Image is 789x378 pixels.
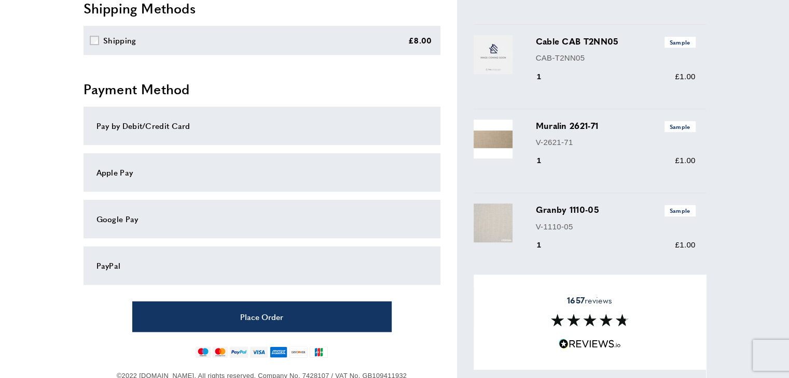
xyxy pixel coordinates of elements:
[474,120,513,158] img: Muralin 2621-71
[536,203,696,216] h3: Granby 1110-05
[536,136,696,149] p: V-2621-71
[96,259,427,272] div: PayPal
[270,346,288,358] img: american-express
[665,205,696,216] span: Sample
[96,166,427,179] div: Apple Pay
[675,156,695,165] span: £1.00
[96,120,427,132] div: Pay by Debit/Credit Card
[567,295,612,306] span: reviews
[665,37,696,48] span: Sample
[103,34,136,47] div: Shipping
[230,346,248,358] img: paypal
[408,34,432,47] div: £8.00
[250,346,267,358] img: visa
[310,346,328,358] img: jcb
[559,339,621,349] img: Reviews.io 5 stars
[567,294,585,306] strong: 1657
[474,35,513,74] img: Cable CAB T2NN05
[551,314,629,327] img: Reviews section
[536,154,556,167] div: 1
[474,203,513,242] img: Granby 1110-05
[536,239,556,251] div: 1
[196,346,211,358] img: maestro
[84,80,440,98] h2: Payment Method
[665,121,696,132] span: Sample
[536,35,696,48] h3: Cable CAB T2NN05
[536,70,556,83] div: 1
[289,346,308,358] img: discover
[536,120,696,132] h3: Muralin 2621-71
[96,213,427,225] div: Google Pay
[536,52,696,64] p: CAB-T2NN05
[675,240,695,249] span: £1.00
[675,72,695,81] span: £1.00
[213,346,228,358] img: mastercard
[132,301,392,332] button: Place Order
[536,221,696,233] p: V-1110-05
